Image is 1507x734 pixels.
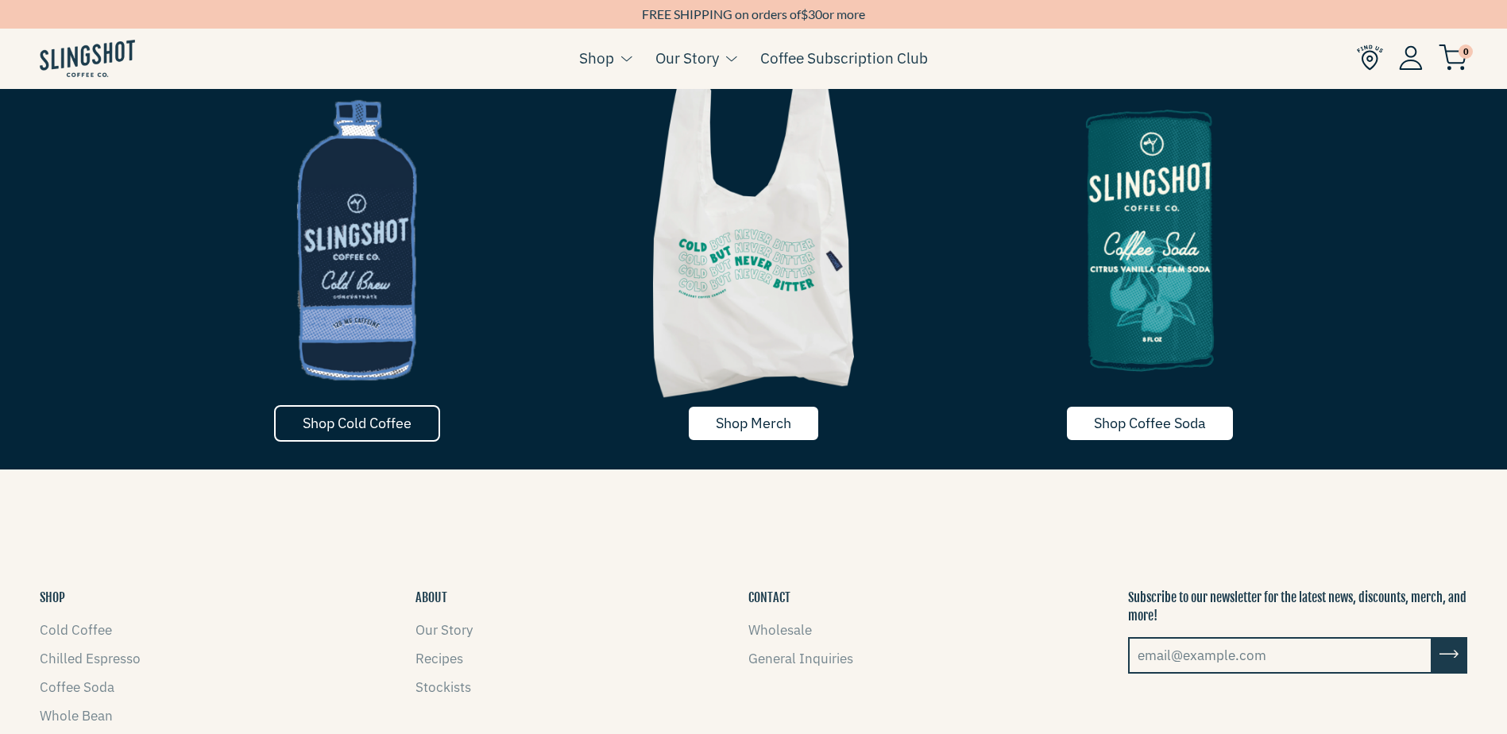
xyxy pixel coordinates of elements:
button: SHOP [40,589,65,606]
img: cart [1439,44,1467,71]
a: Cold Coffee [40,621,112,639]
a: Whole Bean [40,707,113,724]
span: Shop Merch [716,414,791,432]
button: CONTACT [748,589,790,606]
a: Our Story [415,621,473,639]
input: email@example.com [1128,637,1432,674]
a: Chilled Espresso [40,650,141,667]
a: 0 [1439,48,1467,68]
span: $ [801,6,808,21]
a: Our Story [655,46,719,70]
span: 30 [808,6,822,21]
img: Merch [555,75,952,405]
img: Account [1399,45,1423,70]
a: Shop [579,46,614,70]
a: Stockists [415,678,471,696]
button: ABOUT [415,589,447,606]
p: Subscribe to our newsletter for the latest news, discounts, merch, and more! [1128,589,1467,624]
a: General Inquiries [748,650,853,667]
img: Find Us [1357,44,1383,71]
span: Shop Coffee Soda [1094,414,1206,432]
a: Shop Coffee Soda [1065,405,1235,442]
a: Shop Merch [687,405,820,442]
a: Wholesale [748,621,812,639]
a: Coffee Subscription Club [760,46,928,70]
img: Coffee Soda [952,75,1348,405]
a: Recipes [415,650,463,667]
a: Shop Cold Coffee [274,405,440,442]
img: Cold & Flash Brew [159,75,555,405]
a: Coffee Soda [40,678,114,696]
span: Shop Cold Coffee [303,414,412,432]
span: 0 [1459,44,1473,59]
